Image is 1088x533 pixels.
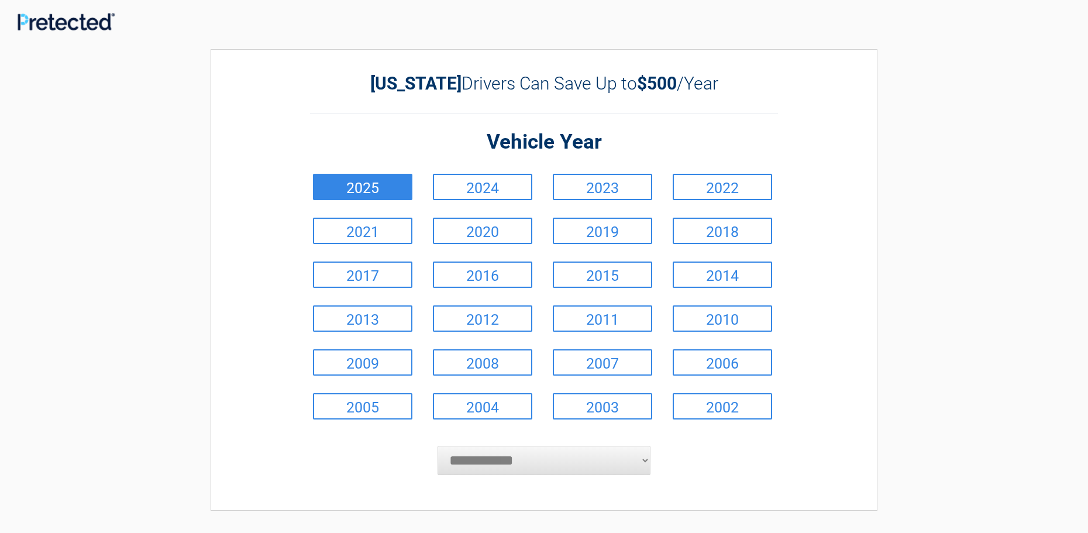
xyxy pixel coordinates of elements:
[313,349,412,376] a: 2009
[673,349,772,376] a: 2006
[553,218,652,244] a: 2019
[18,13,115,30] img: Main Logo
[313,174,412,200] a: 2025
[673,174,772,200] a: 2022
[673,393,772,419] a: 2002
[433,218,532,244] a: 2020
[433,393,532,419] a: 2004
[553,349,652,376] a: 2007
[637,73,677,94] b: $500
[433,349,532,376] a: 2008
[553,174,652,200] a: 2023
[313,218,412,244] a: 2021
[370,73,462,94] b: [US_STATE]
[673,218,772,244] a: 2018
[553,305,652,332] a: 2011
[433,174,532,200] a: 2024
[313,262,412,288] a: 2017
[433,305,532,332] a: 2012
[673,305,772,332] a: 2010
[313,393,412,419] a: 2005
[673,262,772,288] a: 2014
[553,393,652,419] a: 2003
[310,129,778,156] h2: Vehicle Year
[310,73,778,94] h2: Drivers Can Save Up to /Year
[313,305,412,332] a: 2013
[553,262,652,288] a: 2015
[433,262,532,288] a: 2016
